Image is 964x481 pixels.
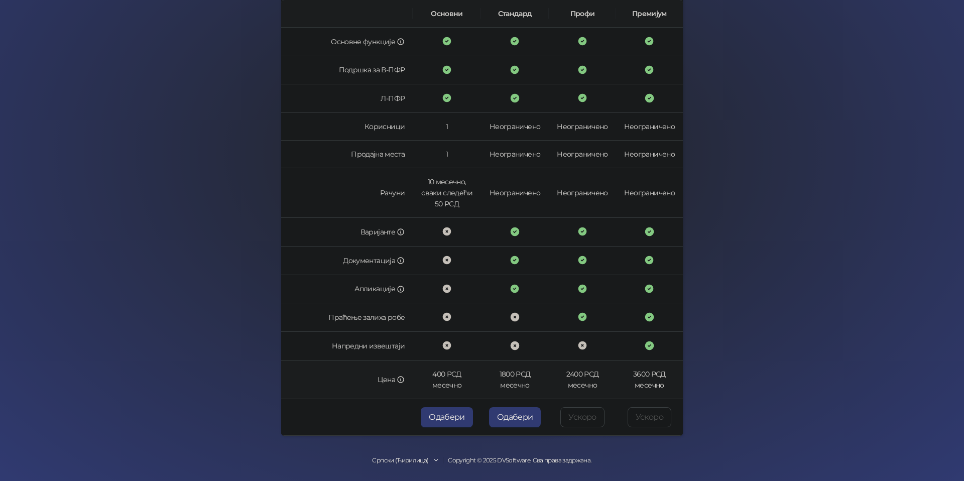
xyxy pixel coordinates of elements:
[281,360,413,399] td: Цена
[413,168,481,218] td: 10 месечно, сваки следећи 50 РСД
[281,28,413,56] td: Основне функције
[549,113,616,141] td: Неограничено
[616,360,683,399] td: 3600 РСД месечно
[281,332,413,360] td: Напредни извештаји
[281,84,413,113] td: Л-ПФР
[481,168,549,218] td: Неограничено
[481,141,549,168] td: Неограничено
[413,360,481,399] td: 400 РСД месечно
[421,407,473,427] button: Одабери
[372,456,428,465] div: Српски (Ћирилица)
[549,168,616,218] td: Неограничено
[489,407,541,427] button: Одабери
[628,407,671,427] button: Ускоро
[413,141,481,168] td: 1
[281,113,413,141] td: Корисници
[560,407,604,427] button: Ускоро
[616,113,683,141] td: Неограничено
[281,141,413,168] td: Продајна места
[549,141,616,168] td: Неограничено
[481,113,549,141] td: Неограничено
[281,168,413,218] td: Рачуни
[281,303,413,332] td: Праћење залиха робе
[413,113,481,141] td: 1
[281,218,413,247] td: Варијанте
[616,168,683,218] td: Неограничено
[616,141,683,168] td: Неограничено
[481,360,549,399] td: 1800 РСД месечно
[281,56,413,85] td: Подршка за В-ПФР
[281,247,413,275] td: Документација
[281,275,413,304] td: Апликације
[549,360,616,399] td: 2400 РСД месечно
